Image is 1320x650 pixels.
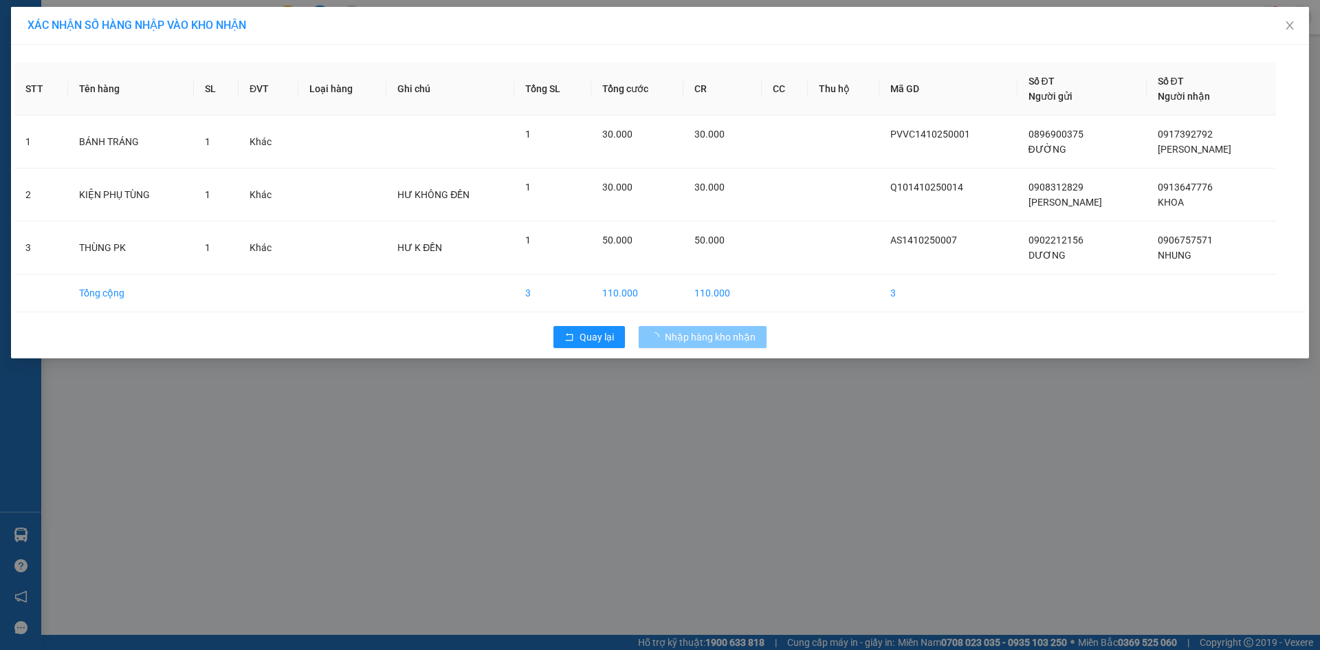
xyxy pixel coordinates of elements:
[602,129,632,140] span: 30.000
[890,235,957,246] span: AS1410250007
[553,326,625,348] button: rollbackQuay lại
[580,329,614,345] span: Quay lại
[650,332,665,342] span: loading
[1284,20,1295,31] span: close
[68,169,194,221] td: KIỆN PHỤ TÙNG
[890,129,970,140] span: PVVC1410250001
[525,182,531,193] span: 1
[386,63,514,116] th: Ghi chú
[194,63,239,116] th: SL
[591,274,683,312] td: 110.000
[602,182,632,193] span: 30.000
[397,242,442,253] span: HƯ K ĐỀN
[1028,91,1072,102] span: Người gửi
[694,129,725,140] span: 30.000
[68,63,194,116] th: Tên hàng
[1158,91,1210,102] span: Người nhận
[879,274,1017,312] td: 3
[205,242,210,253] span: 1
[1158,250,1191,261] span: NHUNG
[1028,250,1066,261] span: DƯƠNG
[639,326,767,348] button: Nhập hàng kho nhận
[68,116,194,169] td: BÁNH TRÁNG
[68,221,194,274] td: THÙNG PK
[205,136,210,147] span: 1
[762,63,808,116] th: CC
[14,116,68,169] td: 1
[129,51,575,68] li: Hotline: 1900 8153
[525,129,531,140] span: 1
[205,189,210,200] span: 1
[14,221,68,274] td: 3
[514,274,591,312] td: 3
[68,274,194,312] td: Tổng cộng
[1158,197,1184,208] span: KHOA
[1028,197,1102,208] span: [PERSON_NAME]
[1028,182,1083,193] span: 0908312829
[564,332,574,343] span: rollback
[239,221,298,274] td: Khác
[890,182,963,193] span: Q101410250014
[591,63,683,116] th: Tổng cước
[1028,76,1055,87] span: Số ĐT
[298,63,387,116] th: Loại hàng
[1270,7,1309,45] button: Close
[1158,76,1184,87] span: Số ĐT
[17,100,205,146] b: GỬI : PV [GEOGRAPHIC_DATA]
[1158,144,1231,155] span: [PERSON_NAME]
[397,189,470,200] span: HƯ KHÔNG ĐỀN
[1158,129,1213,140] span: 0917392792
[683,274,762,312] td: 110.000
[239,116,298,169] td: Khác
[694,182,725,193] span: 30.000
[14,169,68,221] td: 2
[602,235,632,246] span: 50.000
[17,17,86,86] img: logo.jpg
[683,63,762,116] th: CR
[129,34,575,51] li: [STREET_ADDRESS][PERSON_NAME]. [GEOGRAPHIC_DATA], Tỉnh [GEOGRAPHIC_DATA]
[239,169,298,221] td: Khác
[1028,129,1083,140] span: 0896900375
[525,235,531,246] span: 1
[1028,144,1066,155] span: ĐƯỜNG
[694,235,725,246] span: 50.000
[665,329,756,345] span: Nhập hàng kho nhận
[239,63,298,116] th: ĐVT
[514,63,591,116] th: Tổng SL
[27,19,246,32] span: XÁC NHẬN SỐ HÀNG NHẬP VÀO KHO NHẬN
[879,63,1017,116] th: Mã GD
[1028,235,1083,246] span: 0902212156
[14,63,68,116] th: STT
[808,63,879,116] th: Thu hộ
[1158,182,1213,193] span: 0913647776
[1158,235,1213,246] span: 0906757571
